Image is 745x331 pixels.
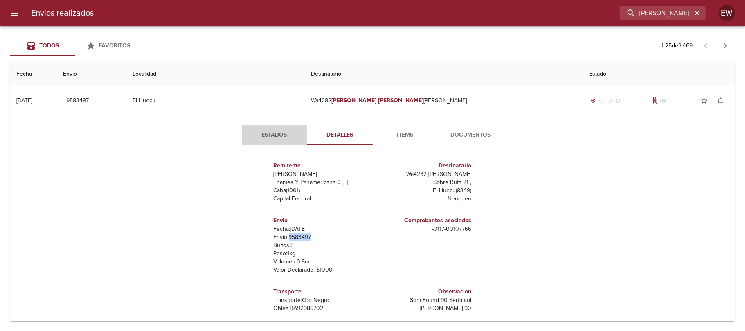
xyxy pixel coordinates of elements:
span: radio_button_unchecked [599,98,604,103]
p: Sobre Ruta 21 , [376,178,472,187]
span: notifications_none [716,97,725,105]
h6: Comprobantes asociados [376,216,472,225]
span: Todos [39,42,59,49]
p: Som Found 90 Serta col [PERSON_NAME] 90 [376,296,472,313]
p: Valor Declarado: $ 1000 [274,266,369,274]
div: Tabs detalle de guia [242,125,504,145]
th: Fecha [10,63,56,86]
span: Documentos [443,130,499,140]
p: Oblea: BA92986702 [274,304,369,313]
div: Tabs Envios [10,36,141,56]
button: Activar notificaciones [712,92,729,109]
h6: Destinatario [376,161,472,170]
th: Localidad [126,63,304,86]
p: Neuquen [376,195,472,203]
button: Agregar a favoritos [696,92,712,109]
p: Peso: 1 kg [274,250,369,258]
p: Transporte: Oro Negro [274,296,369,304]
p: Volumen: 0.8 m [274,258,369,266]
span: 9583497 [66,96,89,106]
p: - 0117 - 00107766 [376,225,472,233]
h6: Transporte [274,287,369,296]
span: Pagina siguiente [716,36,735,56]
span: radio_button_checked [591,98,596,103]
p: El Huecu ( 8349 ) [376,187,472,195]
h6: Envio [274,216,369,225]
p: Caba ( 1001 ) [274,187,369,195]
span: No tiene pedido asociado [659,97,667,105]
span: Items [378,130,433,140]
em: [PERSON_NAME] [331,97,377,104]
p: Thames Y Panamericana 0 ,   [274,178,369,187]
button: menu [5,3,25,23]
span: radio_button_unchecked [616,98,621,103]
sup: 3 [310,257,312,263]
h6: Observacion [376,287,472,296]
p: Envío: 9583497 [274,233,369,241]
span: Favoritos [99,42,131,49]
p: Wa4282 [PERSON_NAME] [376,170,472,178]
div: EW [719,5,735,21]
button: 9583497 [63,93,92,108]
div: [DATE] [16,97,32,104]
th: Envio [56,63,126,86]
td: Wa4282 [PERSON_NAME] [304,86,583,115]
p: Bultos: 3 [274,241,369,250]
p: Capital Federal [274,195,369,203]
th: Estado [583,63,735,86]
p: 1 - 25 de 3.469 [662,42,693,50]
span: Detalles [312,130,368,140]
p: Fecha: [DATE] [274,225,369,233]
h6: Remitente [274,161,369,170]
em: [PERSON_NAME] [378,97,424,104]
div: Generado [590,97,622,105]
input: buscar [620,6,692,20]
span: Pagina anterior [696,41,716,50]
h6: Envios realizados [31,7,94,20]
td: El Huecu [126,86,304,115]
span: Estados [247,130,302,140]
span: star_border [700,97,708,105]
span: radio_button_unchecked [608,98,612,103]
th: Destinatario [304,63,583,86]
span: Tiene documentos adjuntos [651,97,659,105]
p: [PERSON_NAME] [274,170,369,178]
